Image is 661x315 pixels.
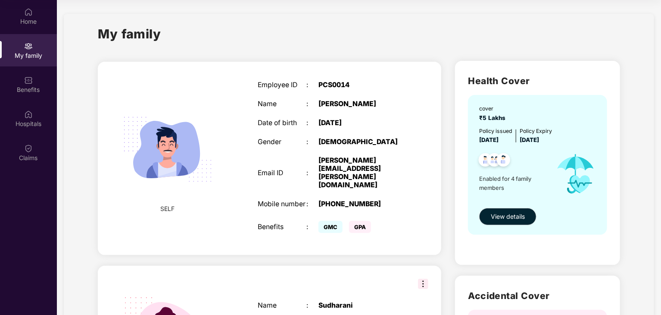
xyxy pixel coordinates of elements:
[258,81,306,89] div: Employee ID
[24,110,33,119] img: svg+xml;base64,PHN2ZyBpZD0iSG9zcGl0YWxzIiB4bWxucz0iaHR0cDovL3d3dy53My5vcmcvMjAwMC9zdmciIHdpZHRoPS...
[24,76,33,85] img: svg+xml;base64,PHN2ZyBpZD0iQmVuZWZpdHMiIHhtbG5zPSJodHRwOi8vd3d3LnczLm9yZy8yMDAwL3N2ZyIgd2lkdGg9Ij...
[418,279,428,289] img: svg+xml;base64,PHN2ZyB3aWR0aD0iMzIiIGhlaWdodD0iMzIiIHZpZXdCb3g9IjAgMCAzMiAzMiIgZmlsbD0ibm9uZSIgeG...
[113,94,222,204] img: svg+xml;base64,PHN2ZyB4bWxucz0iaHR0cDovL3d3dy53My5vcmcvMjAwMC9zdmciIHdpZHRoPSIyMjQiIGhlaWdodD0iMT...
[318,157,404,189] div: [PERSON_NAME][EMAIL_ADDRESS][PERSON_NAME][DOMAIN_NAME]
[306,302,318,310] div: :
[306,200,318,208] div: :
[479,208,536,225] button: View details
[24,42,33,50] img: svg+xml;base64,PHN2ZyB3aWR0aD0iMjAiIGhlaWdodD0iMjAiIHZpZXdCb3g9IjAgMCAyMCAyMCIgZmlsbD0ibm9uZSIgeG...
[258,100,306,108] div: Name
[349,221,371,233] span: GPA
[491,212,525,221] span: View details
[475,151,496,172] img: svg+xml;base64,PHN2ZyB4bWxucz0iaHR0cDovL3d3dy53My5vcmcvMjAwMC9zdmciIHdpZHRoPSI0OC45NDMiIGhlaWdodD...
[493,151,514,172] img: svg+xml;base64,PHN2ZyB4bWxucz0iaHR0cDovL3d3dy53My5vcmcvMjAwMC9zdmciIHdpZHRoPSI0OC45NDMiIGhlaWdodD...
[306,223,318,231] div: :
[306,169,318,177] div: :
[318,81,404,89] div: PCS0014
[318,200,404,208] div: [PHONE_NUMBER]
[306,119,318,127] div: :
[318,100,404,108] div: [PERSON_NAME]
[520,136,539,143] span: [DATE]
[479,136,499,143] span: [DATE]
[24,8,33,16] img: svg+xml;base64,PHN2ZyBpZD0iSG9tZSIgeG1sbnM9Imh0dHA6Ly93d3cudzMub3JnLzIwMDAvc3ZnIiB3aWR0aD0iMjAiIG...
[479,127,512,135] div: Policy issued
[479,114,509,121] span: ₹5 Lakhs
[468,74,607,88] h2: Health Cover
[258,138,306,146] div: Gender
[98,24,161,44] h1: My family
[258,119,306,127] div: Date of birth
[306,138,318,146] div: :
[468,289,607,303] h2: Accidental Cover
[520,127,552,135] div: Policy Expiry
[258,223,306,231] div: Benefits
[318,221,343,233] span: GMC
[161,204,175,214] span: SELF
[24,144,33,153] img: svg+xml;base64,PHN2ZyBpZD0iQ2xhaW0iIHhtbG5zPSJodHRwOi8vd3d3LnczLm9yZy8yMDAwL3N2ZyIgd2lkdGg9IjIwIi...
[479,104,509,113] div: cover
[318,119,404,127] div: [DATE]
[479,174,548,192] span: Enabled for 4 family members
[549,145,603,203] img: icon
[306,81,318,89] div: :
[258,200,306,208] div: Mobile number
[318,138,404,146] div: [DEMOGRAPHIC_DATA]
[306,100,318,108] div: :
[318,302,404,310] div: Sudharani
[484,151,505,172] img: svg+xml;base64,PHN2ZyB4bWxucz0iaHR0cDovL3d3dy53My5vcmcvMjAwMC9zdmciIHdpZHRoPSI0OC45MTUiIGhlaWdodD...
[258,169,306,177] div: Email ID
[258,302,306,310] div: Name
